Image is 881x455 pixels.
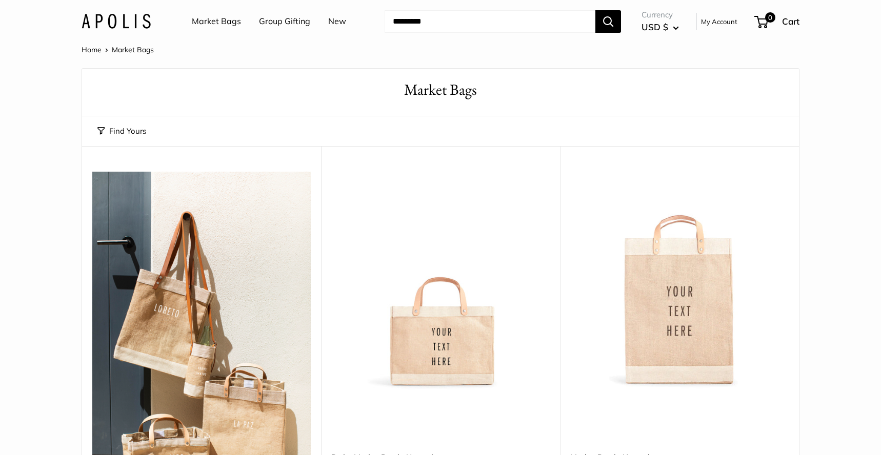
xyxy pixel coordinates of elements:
[701,15,737,28] a: My Account
[642,19,679,35] button: USD $
[97,79,784,101] h1: Market Bags
[328,14,346,29] a: New
[570,172,789,390] img: Market Bag in Natural
[782,16,799,27] span: Cart
[570,172,789,390] a: Market Bag in NaturalMarket Bag in Natural
[82,14,151,29] img: Apolis
[642,22,668,32] span: USD $
[97,124,146,138] button: Find Yours
[259,14,310,29] a: Group Gifting
[755,13,799,30] a: 0 Cart
[82,43,154,56] nav: Breadcrumb
[385,10,595,33] input: Search...
[765,12,775,23] span: 0
[82,45,102,54] a: Home
[595,10,621,33] button: Search
[331,172,550,390] img: Petite Market Bag in Natural
[192,14,241,29] a: Market Bags
[642,8,679,22] span: Currency
[112,45,154,54] span: Market Bags
[331,172,550,390] a: Petite Market Bag in Naturaldescription_Effortless style that elevates every moment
